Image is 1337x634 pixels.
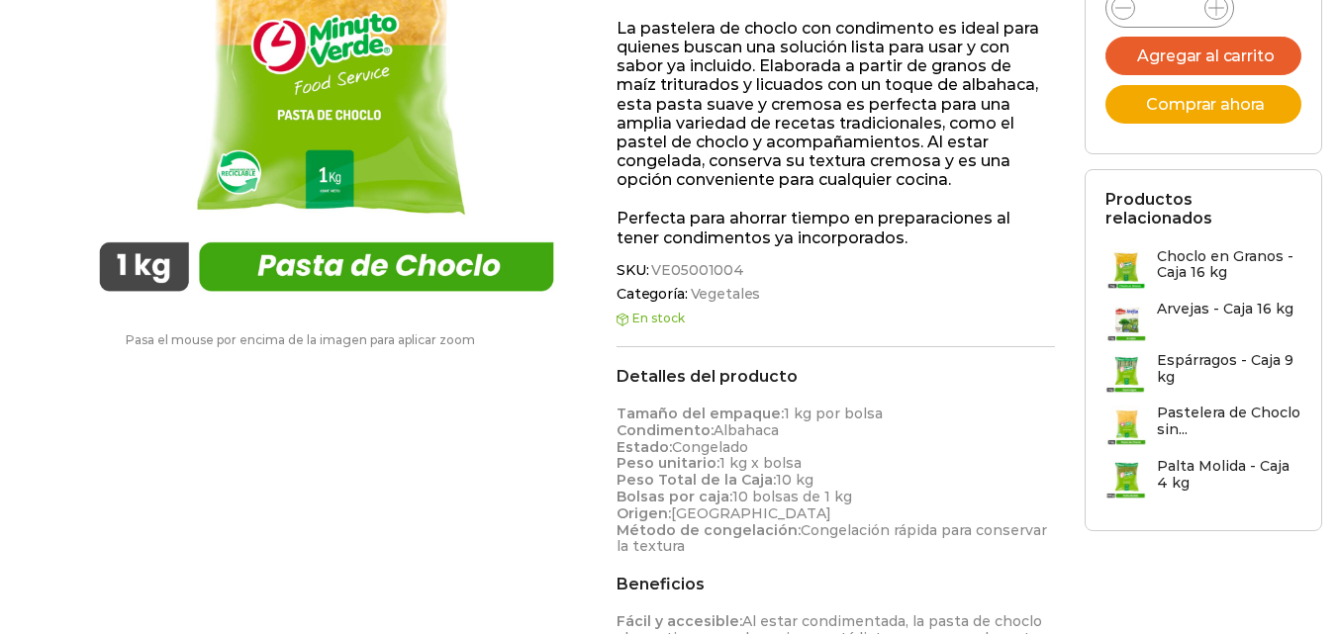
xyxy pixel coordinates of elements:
[648,262,744,279] span: VE05001004
[617,612,742,630] strong: Fácil y accesible:
[688,286,761,303] a: Vegetales
[617,575,1055,593] h2: Beneficios
[617,504,671,522] strong: Origen:
[617,521,801,539] strong: Método de congelación:
[1105,458,1301,500] a: Palta Molida - Caja 4 kg
[1157,248,1301,282] h3: Choclo en Granos - Caja 16 kg
[1105,248,1301,291] a: Choclo en Granos - Caja 16 kg
[1105,405,1301,447] a: Pastelera de Choclo sin...
[617,488,732,505] strong: Bolsas por caja:
[1105,85,1301,124] button: Comprar ahora
[617,405,784,422] strong: Tamaño del empaque:
[1105,352,1301,395] a: Espárragos - Caja 9 kg
[1105,37,1301,75] button: Agregar al carrito
[617,406,1055,555] p: 1 kg por bolsa Albahaca Congelado 1 kg x bolsa 10 kg 10 bolsas de 1 kg [GEOGRAPHIC_DATA] Congelac...
[617,286,1055,303] span: Categoría:
[1157,458,1301,492] h3: Palta Molida - Caja 4 kg
[617,262,1055,279] span: SKU:
[617,209,1055,246] p: Perfecta para ahorrar tiempo en preparaciones al tener condimentos ya incorporados.
[617,19,1055,190] p: La pastelera de choclo con condimento es ideal para quienes buscan una solución lista para usar y...
[617,454,719,472] strong: Peso unitario:
[1157,352,1301,386] h3: Espárragos - Caja 9 kg
[1105,190,1301,227] h2: Productos relacionados
[15,333,587,347] p: Pasa el mouse por encima de la imagen para aplicar zoom
[1105,301,1293,342] a: Arvejas - Caja 16 kg
[617,367,1055,386] h2: Detalles del producto
[1157,301,1293,317] h3: Arvejas - Caja 16 kg
[617,312,1055,325] p: En stock
[617,421,714,439] strong: Condimento:
[617,438,672,456] strong: Estado:
[1157,405,1301,438] h3: Pastelera de Choclo sin...
[617,471,776,489] strong: Peso Total de la Caja:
